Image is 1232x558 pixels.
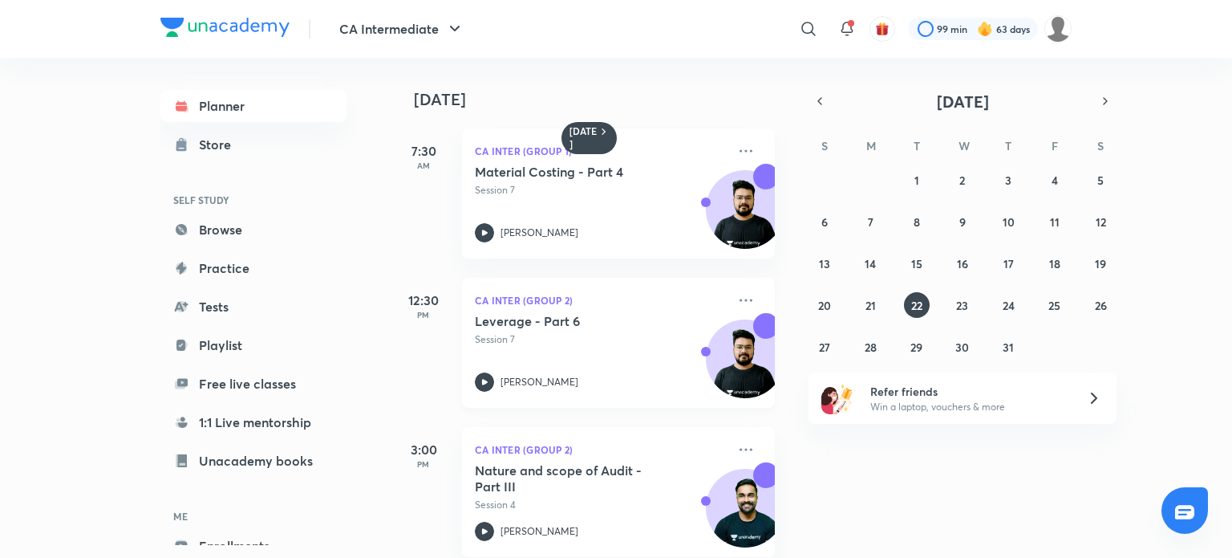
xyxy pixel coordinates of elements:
h6: SELF STUDY [160,186,346,214]
p: Session 7 [475,332,727,347]
button: July 9, 2025 [950,209,975,234]
abbr: July 17, 2025 [1003,256,1014,271]
button: July 15, 2025 [904,250,930,276]
button: July 25, 2025 [1042,292,1068,318]
img: Avatar [707,478,784,555]
a: Company Logo [160,18,290,41]
a: Practice [160,252,346,284]
abbr: Saturday [1097,138,1104,153]
abbr: July 9, 2025 [959,214,966,230]
span: [DATE] [937,91,989,112]
abbr: July 3, 2025 [1005,173,1011,188]
abbr: July 11, 2025 [1050,214,1060,230]
p: PM [391,459,456,469]
button: July 26, 2025 [1088,292,1113,318]
h6: ME [160,503,346,530]
a: 1:1 Live mentorship [160,406,346,438]
button: July 1, 2025 [904,167,930,193]
button: July 29, 2025 [904,334,930,360]
p: Session 7 [475,183,727,198]
button: July 21, 2025 [857,292,883,318]
button: CA Intermediate [330,13,474,45]
abbr: July 18, 2025 [1049,256,1060,271]
p: CA Inter (Group 2) [475,440,727,459]
button: July 27, 2025 [812,334,837,360]
button: July 30, 2025 [950,334,975,360]
button: July 13, 2025 [812,250,837,276]
p: AM [391,161,456,170]
abbr: July 24, 2025 [1003,298,1015,313]
a: Store [160,128,346,161]
button: July 5, 2025 [1088,167,1113,193]
a: Tests [160,291,346,323]
abbr: July 29, 2025 [910,340,922,355]
img: referral [821,382,853,414]
button: July 10, 2025 [995,209,1021,234]
abbr: July 25, 2025 [1048,298,1060,313]
img: avatar [875,22,890,36]
button: July 2, 2025 [950,167,975,193]
abbr: July 4, 2025 [1052,173,1058,188]
abbr: Monday [866,138,876,153]
abbr: Friday [1052,138,1058,153]
button: [DATE] [831,90,1094,112]
button: July 31, 2025 [995,334,1021,360]
h4: [DATE] [414,90,791,109]
button: July 19, 2025 [1088,250,1113,276]
button: July 17, 2025 [995,250,1021,276]
abbr: July 13, 2025 [819,256,830,271]
button: July 18, 2025 [1042,250,1068,276]
button: July 3, 2025 [995,167,1021,193]
abbr: July 8, 2025 [914,214,920,230]
abbr: July 7, 2025 [868,214,873,230]
a: Unacademy books [160,445,346,477]
abbr: July 14, 2025 [865,256,876,271]
button: avatar [869,16,895,42]
a: Free live classes [160,368,346,400]
p: [PERSON_NAME] [500,226,578,240]
abbr: July 15, 2025 [911,256,922,271]
button: July 24, 2025 [995,292,1021,318]
abbr: July 30, 2025 [955,340,969,355]
button: July 12, 2025 [1088,209,1113,234]
button: July 14, 2025 [857,250,883,276]
h5: Nature and scope of Audit - Part III [475,462,675,495]
div: Store [199,135,241,154]
p: [PERSON_NAME] [500,524,578,539]
abbr: July 12, 2025 [1096,214,1106,230]
abbr: July 27, 2025 [819,340,830,355]
abbr: Wednesday [958,138,970,153]
h5: 3:00 [391,440,456,459]
a: Playlist [160,329,346,361]
button: July 6, 2025 [812,209,837,234]
button: July 7, 2025 [857,209,883,234]
abbr: July 5, 2025 [1097,173,1104,188]
h5: Material Costing - Part 4 [475,164,675,180]
abbr: Thursday [1005,138,1011,153]
abbr: July 21, 2025 [865,298,876,313]
img: dhanak [1044,15,1072,43]
abbr: July 23, 2025 [956,298,968,313]
h5: 7:30 [391,141,456,161]
img: Company Logo [160,18,290,37]
button: July 20, 2025 [812,292,837,318]
img: Avatar [707,179,784,256]
abbr: July 10, 2025 [1003,214,1015,230]
p: [PERSON_NAME] [500,375,578,389]
abbr: July 28, 2025 [865,340,877,355]
h5: 12:30 [391,291,456,310]
abbr: Tuesday [914,138,920,153]
abbr: July 1, 2025 [914,173,919,188]
a: Browse [160,214,346,246]
button: July 23, 2025 [950,292,975,318]
a: Planner [160,90,346,122]
img: Avatar [707,328,784,405]
button: July 28, 2025 [857,334,883,360]
button: July 11, 2025 [1042,209,1068,234]
p: PM [391,310,456,320]
h5: Leverage - Part 6 [475,313,675,329]
abbr: July 2, 2025 [959,173,965,188]
abbr: July 19, 2025 [1095,256,1106,271]
p: Session 4 [475,498,727,512]
abbr: July 20, 2025 [818,298,831,313]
